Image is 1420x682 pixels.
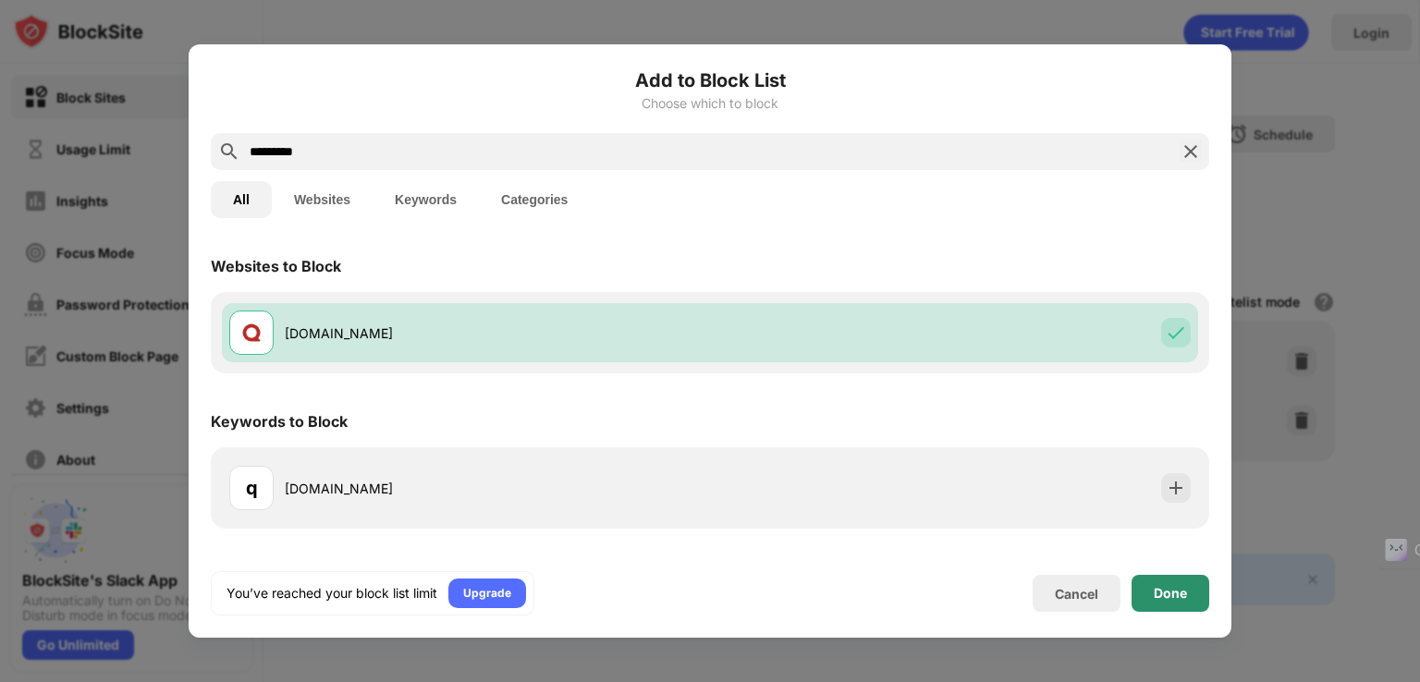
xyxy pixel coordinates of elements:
[211,181,272,218] button: All
[240,322,263,344] img: favicons
[285,479,710,498] div: [DOMAIN_NAME]
[211,67,1209,94] h6: Add to Block List
[246,474,258,502] div: q
[218,140,240,163] img: search.svg
[285,323,710,343] div: [DOMAIN_NAME]
[211,96,1209,111] div: Choose which to block
[211,257,341,275] div: Websites to Block
[1180,140,1202,163] img: search-close
[1055,586,1098,602] div: Cancel
[226,584,437,603] div: You’ve reached your block list limit
[373,181,479,218] button: Keywords
[1154,586,1187,601] div: Done
[211,412,348,431] div: Keywords to Block
[463,584,511,603] div: Upgrade
[272,181,373,218] button: Websites
[479,181,590,218] button: Categories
